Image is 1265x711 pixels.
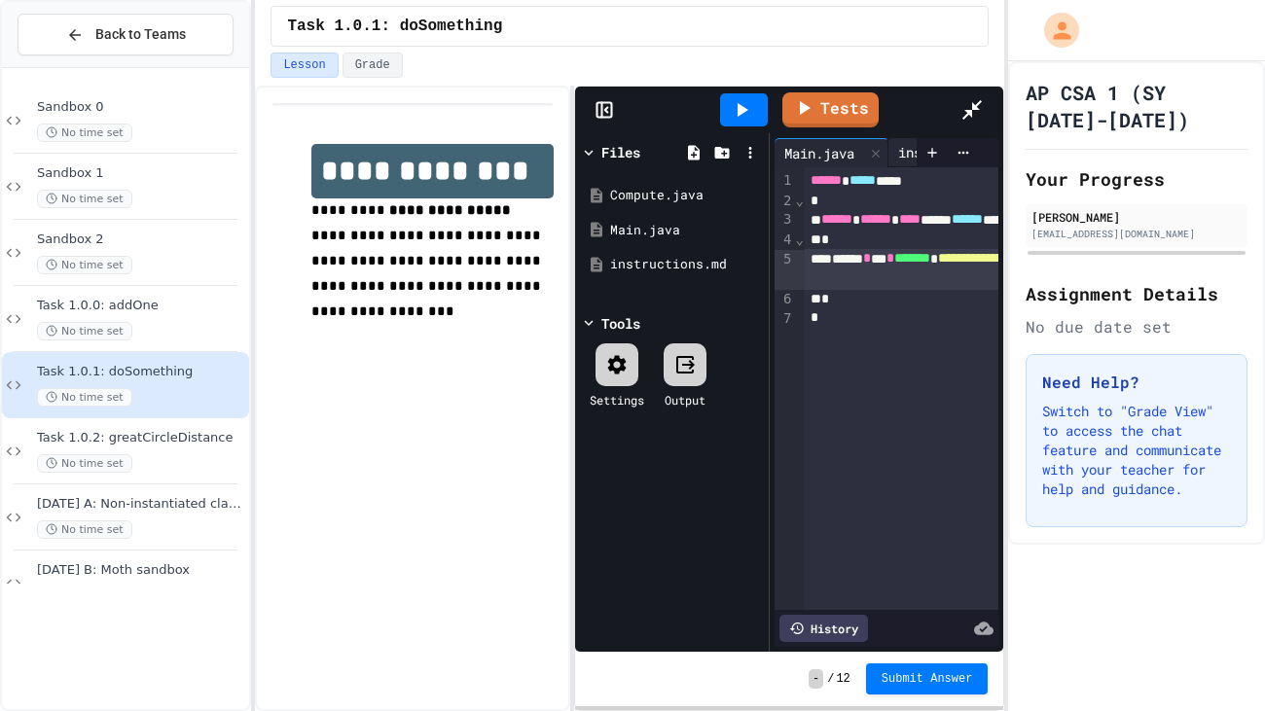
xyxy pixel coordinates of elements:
span: No time set [37,256,132,274]
button: Lesson [271,53,338,78]
span: No time set [37,190,132,208]
div: 4 [775,231,794,250]
div: 3 [775,210,794,231]
span: No time set [37,454,132,473]
h1: AP CSA 1 (SY [DATE]-[DATE]) [1026,79,1247,133]
button: Grade [343,53,403,78]
span: No time set [37,124,132,142]
div: My Account [1024,8,1084,53]
span: [DATE] B: Moth sandbox [37,562,245,579]
span: Sandbox 0 [37,99,245,116]
div: 1 [775,171,794,192]
div: instructions.md [610,255,762,274]
div: No due date set [1026,315,1247,338]
div: [EMAIL_ADDRESS][DOMAIN_NAME] [1031,227,1242,241]
span: - [809,669,823,689]
span: No time set [37,388,132,407]
span: [DATE] A: Non-instantiated classes [37,496,245,513]
div: Files [601,142,640,162]
div: Compute.java [610,186,762,205]
span: Back to Teams [95,24,186,45]
span: Task 1.0.2: greatCircleDistance [37,430,245,446]
h3: Need Help? [1042,371,1231,394]
div: 5 [775,250,794,290]
span: Fold line [794,193,804,208]
span: / [827,671,834,687]
button: Back to Teams [18,14,234,55]
div: [PERSON_NAME] [1031,208,1242,226]
div: History [779,615,868,642]
div: Output [665,391,705,409]
div: 6 [775,290,794,309]
div: 2 [775,192,794,211]
span: Sandbox 1 [37,165,245,182]
div: instructions.md [888,138,1049,167]
span: Task 1.0.0: addOne [37,298,245,314]
div: Main.java [610,221,762,240]
div: Main.java [775,138,888,167]
h2: Your Progress [1026,165,1247,193]
div: 7 [775,309,794,329]
span: No time set [37,322,132,340]
span: No time set [37,520,132,539]
a: Tests [782,92,879,127]
span: Submit Answer [882,671,973,687]
span: Sandbox 2 [37,231,245,248]
div: Main.java [775,143,864,163]
div: instructions.md [888,142,1025,162]
div: Settings [590,391,644,409]
span: Task 1.0.1: doSomething [287,15,502,38]
p: Switch to "Grade View" to access the chat feature and communicate with your teacher for help and ... [1042,402,1231,499]
span: Fold line [794,231,804,247]
span: 12 [836,671,849,687]
h2: Assignment Details [1026,280,1247,307]
div: Tools [601,313,640,334]
button: Submit Answer [866,663,989,694]
span: Task 1.0.1: doSomething [37,364,245,380]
